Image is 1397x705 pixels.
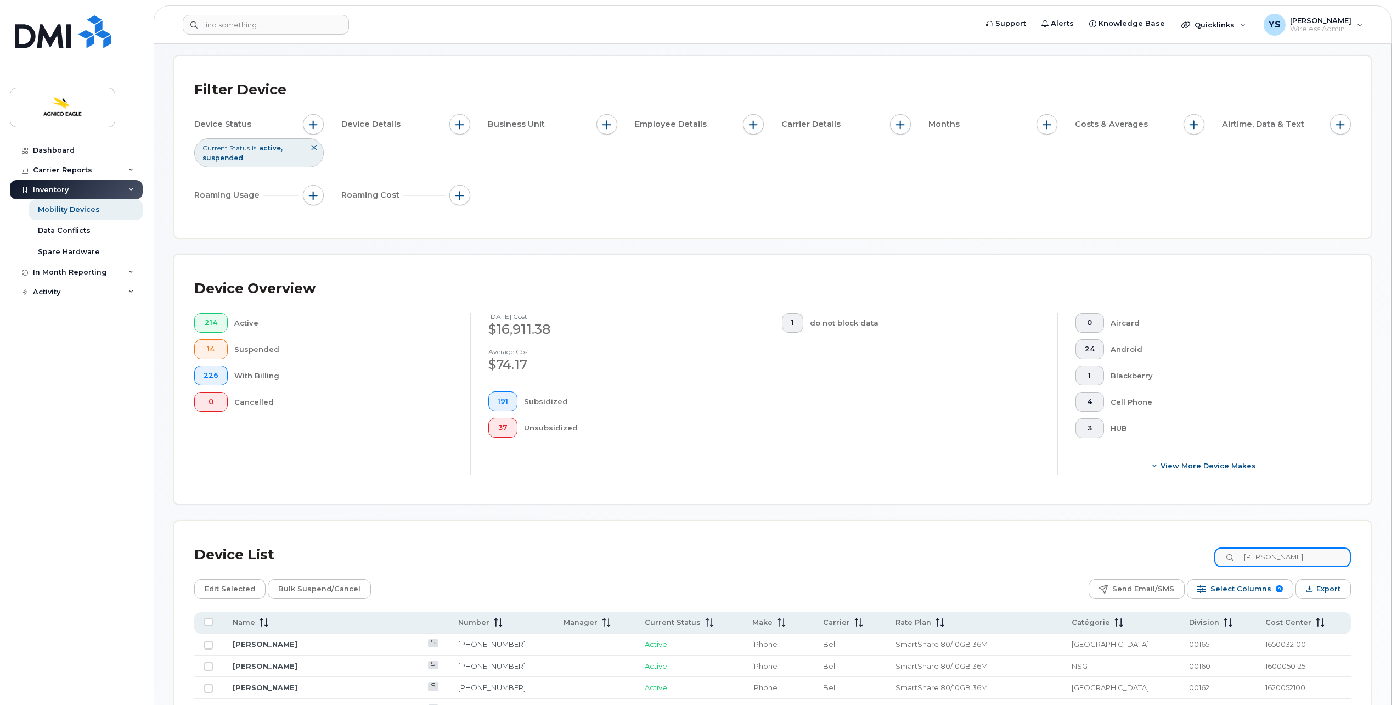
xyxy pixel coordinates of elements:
span: 1 [791,318,794,327]
span: Number [458,618,489,628]
a: Knowledge Base [1081,13,1173,35]
div: Device List [194,541,274,569]
button: 0 [1075,313,1104,333]
span: 0 [204,398,218,406]
div: Suspended [234,339,453,359]
div: Cancelled [234,392,453,412]
span: [GEOGRAPHIC_DATA] [1072,640,1149,648]
div: Subsidized [524,391,747,411]
span: Rate Plan [895,618,931,628]
div: $74.17 [488,355,746,374]
span: Active [645,662,667,670]
span: 0 [1085,318,1095,327]
span: 4 [1085,398,1095,406]
span: Carrier [823,618,850,628]
a: [PHONE_NUMBER] [458,683,526,692]
span: 1600050125 [1265,662,1305,670]
span: Catégorie [1072,618,1110,628]
span: iPhone [752,683,778,692]
button: View More Device Makes [1075,456,1333,475]
span: 00162 [1189,683,1209,692]
div: Filter Device [194,76,286,104]
div: Device Overview [194,275,316,303]
span: Manager [564,618,598,628]
a: View Last Bill [428,639,438,647]
button: 14 [194,339,228,359]
span: Device Status [194,119,255,130]
button: 214 [194,313,228,333]
a: Support [978,13,1034,35]
span: Business Unit [488,119,548,130]
div: Blackberry [1111,366,1334,385]
span: suspended [202,154,243,162]
span: Alerts [1051,18,1074,29]
a: View Last Bill [428,661,438,669]
span: Support [995,18,1026,29]
div: With Billing [234,366,453,385]
span: Export [1316,581,1340,597]
input: Search Device List ... [1214,547,1351,567]
span: [PERSON_NAME] [1290,16,1351,25]
button: 0 [194,392,228,412]
span: 3 [1085,424,1095,433]
button: Edit Selected [194,579,266,599]
span: Bell [823,640,837,648]
span: 1620052100 [1265,683,1305,692]
div: Yann Strutynski [1256,14,1371,36]
button: Select Columns 9 [1187,579,1293,599]
span: Carrier Details [781,119,844,130]
span: 00165 [1189,640,1209,648]
span: 1650032100 [1265,640,1306,648]
button: 1 [782,313,803,333]
div: Unsubsidized [524,418,747,438]
input: Find something... [183,15,349,35]
span: Bell [823,662,837,670]
button: 226 [194,366,228,385]
a: [PERSON_NAME] [233,640,297,648]
span: Bulk Suspend/Cancel [278,581,360,597]
a: [PHONE_NUMBER] [458,640,526,648]
span: Device Details [341,119,404,130]
span: iPhone [752,662,778,670]
span: Knowledge Base [1099,18,1165,29]
a: [PERSON_NAME] [233,683,297,692]
span: 214 [204,318,218,327]
span: Roaming Cost [341,189,403,201]
span: Select Columns [1210,581,1271,597]
div: Aircard [1111,313,1334,333]
div: Android [1111,339,1334,359]
div: do not block data [810,313,1040,333]
div: Quicklinks [1174,14,1254,36]
button: 4 [1075,392,1104,412]
h4: Average cost [488,348,746,355]
span: Edit Selected [205,581,255,597]
button: 24 [1075,339,1104,359]
span: 191 [498,397,508,406]
button: Bulk Suspend/Cancel [268,579,371,599]
span: 14 [204,345,218,354]
span: Active [645,640,667,648]
span: 1 [1085,371,1095,380]
span: Send Email/SMS [1112,581,1174,597]
span: SmartShare 80/10GB 36M [895,683,988,692]
button: Send Email/SMS [1089,579,1185,599]
span: Months [928,119,963,130]
span: Roaming Usage [194,189,263,201]
span: [GEOGRAPHIC_DATA] [1072,683,1149,692]
span: Current Status [645,618,701,628]
a: Alerts [1034,13,1081,35]
span: iPhone [752,640,778,648]
button: 3 [1075,418,1104,438]
span: active [259,144,283,152]
span: Wireless Admin [1290,25,1351,33]
span: Costs & Averages [1075,119,1151,130]
button: 37 [488,418,517,438]
div: HUB [1111,418,1334,438]
span: Quicklinks [1195,20,1235,29]
span: SmartShare 80/10GB 36M [895,662,988,670]
span: View More Device Makes [1161,461,1256,471]
span: Current Status [202,143,250,153]
span: YS [1269,18,1281,31]
span: Employee Details [635,119,710,130]
span: Active [645,683,667,692]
